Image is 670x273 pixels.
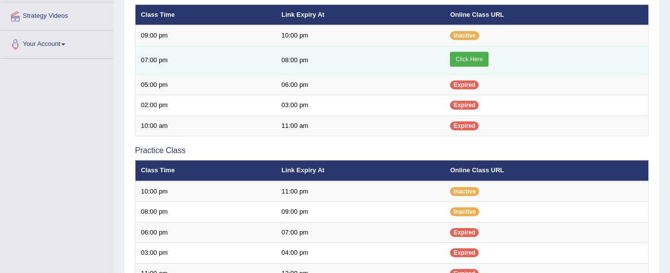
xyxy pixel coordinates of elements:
[445,160,648,181] th: Online Class URL
[276,46,445,75] td: 08:00 pm
[135,25,276,46] td: 09:00 pm
[135,116,276,136] td: 10:00 am
[276,116,445,136] td: 11:00 am
[276,181,445,202] td: 11:00 pm
[450,228,479,237] span: Expired
[276,75,445,95] td: 06:00 pm
[135,181,276,202] td: 10:00 pm
[135,160,276,181] th: Class Time
[135,222,276,243] td: 06:00 pm
[276,160,445,181] th: Link Expiry At
[135,243,276,264] td: 03:00 pm
[0,2,113,27] a: Strategy Videos
[135,46,276,75] td: 07:00 pm
[135,95,276,116] td: 02:00 pm
[276,25,445,46] td: 10:00 pm
[450,52,488,67] a: Click Here
[450,187,479,196] span: Inactive
[135,4,276,25] th: Class Time
[0,31,113,55] a: Your Account
[450,121,479,130] span: Expired
[450,248,479,257] span: Expired
[450,31,479,40] span: Inactive
[276,222,445,243] td: 07:00 pm
[450,80,479,89] span: Expired
[450,101,479,110] span: Expired
[135,202,276,223] td: 08:00 pm
[135,75,276,95] td: 05:00 pm
[135,146,649,155] h3: Practice Class
[450,207,479,216] span: Inactive
[276,243,445,264] td: 04:00 pm
[276,95,445,116] td: 03:00 pm
[276,202,445,223] td: 09:00 pm
[276,4,445,25] th: Link Expiry At
[445,4,648,25] th: Online Class URL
